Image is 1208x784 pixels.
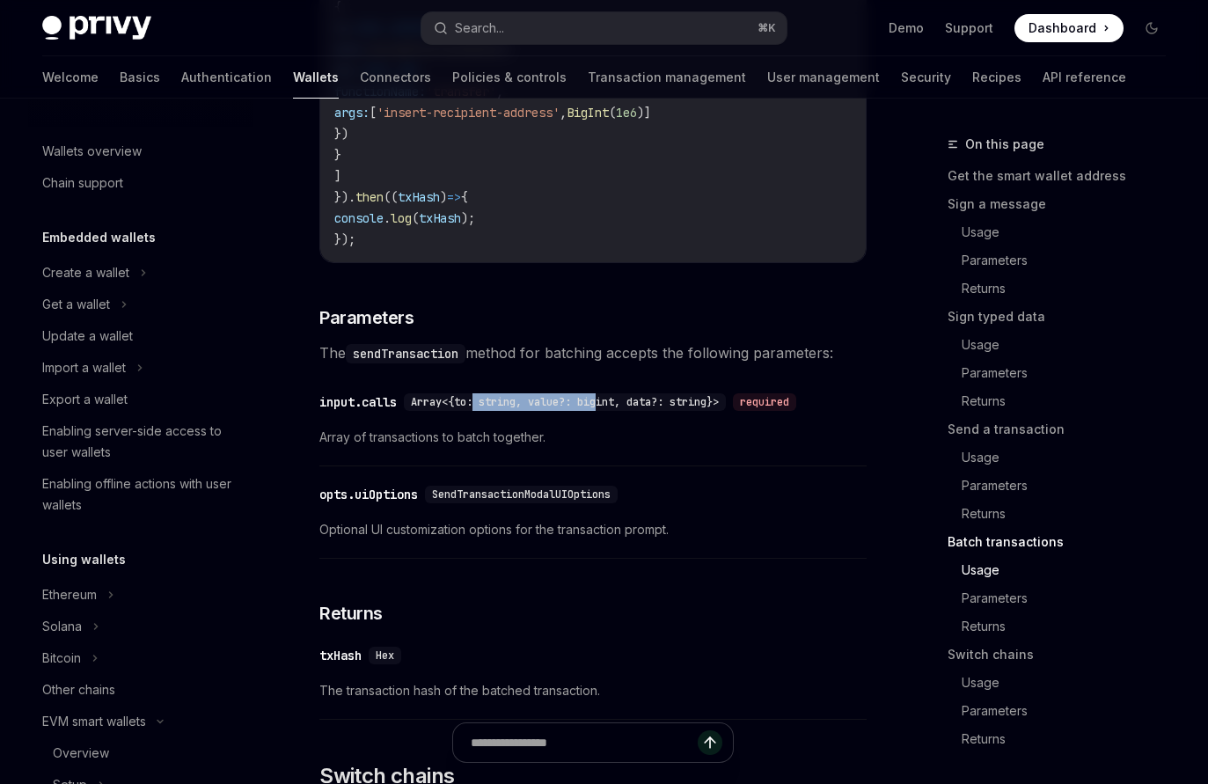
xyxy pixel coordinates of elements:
[42,549,126,570] h5: Using wallets
[948,162,1180,190] a: Get the smart wallet address
[319,680,867,701] span: The transaction hash of the batched transaction.
[461,210,475,226] span: );
[319,601,383,626] span: Returns
[42,357,126,378] div: Import a wallet
[962,697,1180,725] a: Parameters
[334,126,348,142] span: })
[319,305,414,330] span: Parameters
[28,674,253,706] a: Other chains
[181,56,272,99] a: Authentication
[962,612,1180,641] a: Returns
[962,218,1180,246] a: Usage
[334,231,355,247] span: });
[319,647,362,664] div: txHash
[42,616,82,637] div: Solana
[889,19,924,37] a: Demo
[962,359,1180,387] a: Parameters
[376,648,394,663] span: Hex
[360,56,431,99] a: Connectors
[588,56,746,99] a: Transaction management
[42,711,146,732] div: EVM smart wallets
[948,303,1180,331] a: Sign typed data
[319,427,867,448] span: Array of transactions to batch together.
[391,210,412,226] span: log
[962,472,1180,500] a: Parameters
[962,556,1180,584] a: Usage
[384,210,391,226] span: .
[398,189,440,205] span: txHash
[452,56,567,99] a: Policies & controls
[334,210,384,226] span: console
[42,172,123,194] div: Chain support
[319,519,867,540] span: Optional UI customization options for the transaction prompt.
[945,19,993,37] a: Support
[962,500,1180,528] a: Returns
[447,189,461,205] span: =>
[53,743,109,764] div: Overview
[28,415,253,468] a: Enabling server-side access to user wallets
[1138,14,1166,42] button: Toggle dark mode
[334,147,341,163] span: }
[42,473,243,516] div: Enabling offline actions with user wallets
[319,341,867,365] span: The method for batching accepts the following parameters:
[901,56,951,99] a: Security
[698,730,722,755] button: Send message
[1014,14,1124,42] a: Dashboard
[948,528,1180,556] a: Batch transactions
[334,189,355,205] span: }).
[42,584,97,605] div: Ethereum
[948,190,1180,218] a: Sign a message
[962,387,1180,415] a: Returns
[377,105,560,121] span: 'insert-recipient-address'
[120,56,160,99] a: Basics
[293,56,339,99] a: Wallets
[962,275,1180,303] a: Returns
[346,344,465,363] code: sendTransaction
[419,210,461,226] span: txHash
[384,189,398,205] span: ((
[42,56,99,99] a: Welcome
[455,18,504,39] div: Search...
[962,443,1180,472] a: Usage
[567,105,609,121] span: BigInt
[42,679,115,700] div: Other chains
[461,189,468,205] span: {
[28,468,253,521] a: Enabling offline actions with user wallets
[440,189,447,205] span: )
[637,105,651,121] span: )]
[28,136,253,167] a: Wallets overview
[42,141,142,162] div: Wallets overview
[28,384,253,415] a: Export a wallet
[42,389,128,410] div: Export a wallet
[412,210,419,226] span: (
[421,12,787,44] button: Search...⌘K
[1029,19,1096,37] span: Dashboard
[733,393,796,411] div: required
[1043,56,1126,99] a: API reference
[616,105,637,121] span: 1e6
[609,105,616,121] span: (
[758,21,776,35] span: ⌘ K
[319,393,397,411] div: input.calls
[965,134,1044,155] span: On this page
[28,167,253,199] a: Chain support
[962,669,1180,697] a: Usage
[42,326,133,347] div: Update a wallet
[42,648,81,669] div: Bitcoin
[355,189,384,205] span: then
[42,294,110,315] div: Get a wallet
[411,395,719,409] span: Array<{to: string, value?: bigint, data?: string}>
[962,584,1180,612] a: Parameters
[42,16,151,40] img: dark logo
[334,105,370,121] span: args:
[42,262,129,283] div: Create a wallet
[962,331,1180,359] a: Usage
[962,246,1180,275] a: Parameters
[767,56,880,99] a: User management
[28,737,253,769] a: Overview
[42,421,243,463] div: Enabling server-side access to user wallets
[319,486,418,503] div: opts.uiOptions
[432,487,611,502] span: SendTransactionModalUIOptions
[948,415,1180,443] a: Send a transaction
[972,56,1021,99] a: Recipes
